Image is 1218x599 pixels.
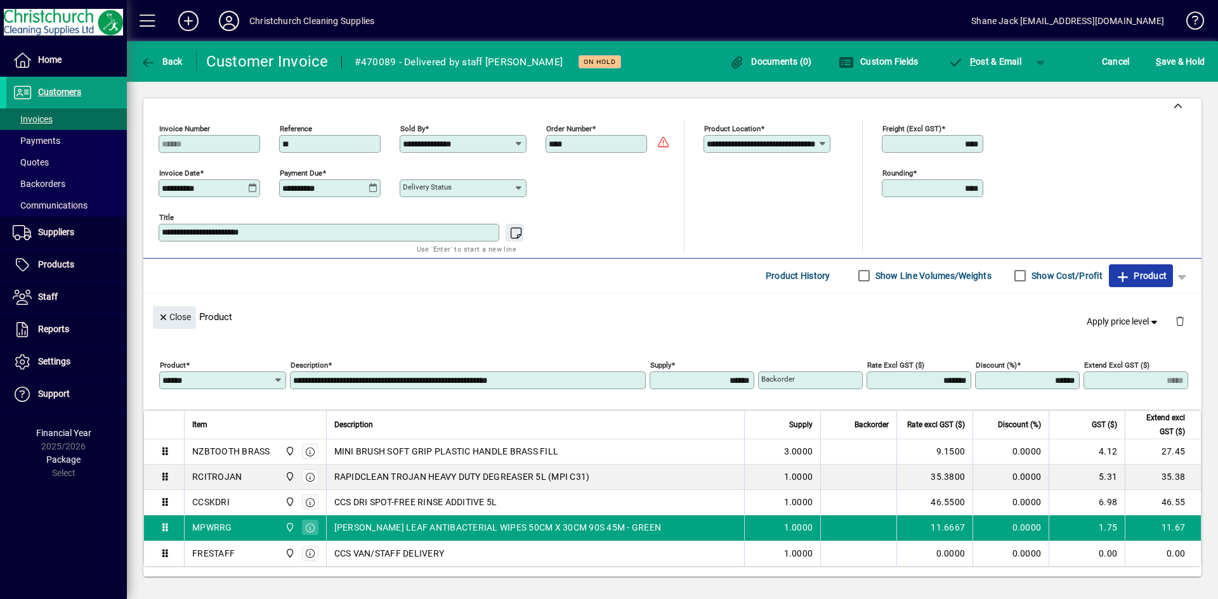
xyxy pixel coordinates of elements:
span: MINI BRUSH SOFT GRIP PLASTIC HANDLE BRASS FILL [334,445,559,458]
span: Home [38,55,62,65]
td: 0.0000 [972,465,1049,490]
span: Suppliers [38,227,74,237]
a: Home [6,44,127,76]
td: 35.38 [1125,465,1201,490]
a: Payments [6,130,127,151]
span: Invoices [13,114,53,124]
td: 1.75 [1049,515,1125,541]
span: GST ($) [1092,418,1117,432]
div: RCITROJAN [192,470,242,483]
div: 0.0000 [905,547,965,560]
button: Post & Email [941,50,1028,73]
button: Custom Fields [835,50,922,73]
td: 0.0000 [972,439,1049,465]
td: 0.00 [1049,541,1125,566]
td: 27.45 [1125,439,1201,465]
span: Products [38,259,74,269]
button: Cancel [1099,50,1133,73]
a: Reports [6,314,127,345]
app-page-header-button: Back [127,50,197,73]
td: 5.31 [1049,465,1125,490]
span: Payments [13,136,60,146]
span: Product [1115,266,1167,286]
div: 35.3800 [905,470,965,483]
div: 46.5500 [905,496,965,508]
mat-label: Discount (%) [976,360,1017,369]
span: Communications [13,200,88,210]
a: Support [6,378,127,410]
mat-label: Product location [704,124,761,132]
span: Backorders [13,179,65,189]
span: Reports [38,324,69,334]
span: Christchurch Cleaning Supplies Ltd [282,444,296,458]
span: Package [46,454,81,465]
span: 3.0000 [784,445,813,458]
label: Show Cost/Profit [1029,269,1103,282]
mat-label: Order number [546,124,592,132]
span: Custom Fields [839,56,919,67]
span: Christchurch Cleaning Supplies Ltd [282,546,296,560]
span: Discount (%) [998,418,1041,432]
span: Extend excl GST ($) [1133,411,1185,439]
button: Save & Hold [1153,50,1208,73]
td: 0.0000 [972,541,1049,566]
label: Show Line Volumes/Weights [873,269,992,282]
app-page-header-button: Delete [1165,315,1195,326]
span: Settings [38,356,70,366]
div: FRESTAFF [192,547,235,560]
a: Settings [6,346,127,378]
span: Support [38,389,70,399]
a: Suppliers [6,217,127,248]
td: 0.0000 [972,490,1049,515]
span: CCS DRI SPOT-FREE RINSE ADDITIVE 5L [334,496,497,508]
span: Quotes [13,157,49,167]
mat-label: Description [291,360,328,369]
td: 46.55 [1125,490,1201,515]
div: CCSKDRI [192,496,230,508]
td: 0.00 [1125,541,1201,566]
mat-label: Invoice number [159,124,210,132]
div: Product [143,293,1202,340]
mat-label: Freight (excl GST) [882,124,941,132]
span: Backorder [855,418,889,432]
span: ave & Hold [1156,51,1205,72]
button: Add [168,10,209,32]
div: 9.1500 [905,445,965,458]
button: Close [153,306,196,329]
span: Close [158,307,191,328]
span: P [970,56,976,67]
a: Invoices [6,108,127,130]
td: 4.12 [1049,439,1125,465]
span: Financial Year [36,428,91,438]
span: Supply [789,418,813,432]
span: Back [140,56,183,67]
div: Customer Invoice [206,51,329,72]
div: MPWRRG [192,521,232,534]
span: Staff [38,292,58,302]
mat-label: Rate excl GST ($) [867,360,924,369]
span: 1.0000 [784,521,813,534]
span: 1.0000 [784,470,813,483]
span: Customers [38,87,81,97]
mat-label: Title [159,212,174,221]
span: Product History [766,266,830,286]
span: Apply price level [1087,315,1160,328]
a: Backorders [6,173,127,195]
button: Profile [209,10,249,32]
mat-label: Payment due [280,168,322,177]
mat-label: Invoice date [159,168,200,177]
mat-label: Extend excl GST ($) [1084,360,1149,369]
mat-label: Rounding [882,168,913,177]
span: Documents (0) [730,56,812,67]
span: [PERSON_NAME] LEAF ANTIBACTERIAL WIPES 50CM X 30CM 90S 45M - GREEN [334,521,662,534]
mat-label: Supply [650,360,671,369]
button: Apply price level [1082,310,1165,333]
div: NZBTOOTH BRASS [192,445,270,458]
a: Quotes [6,151,127,173]
div: Shane Jack [EMAIL_ADDRESS][DOMAIN_NAME] [971,11,1164,31]
span: S [1156,56,1161,67]
span: 1.0000 [784,496,813,508]
button: Back [137,50,186,73]
span: ost & Email [948,56,1021,67]
div: #470089 - Delivered by staff [PERSON_NAME] [355,52,563,72]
